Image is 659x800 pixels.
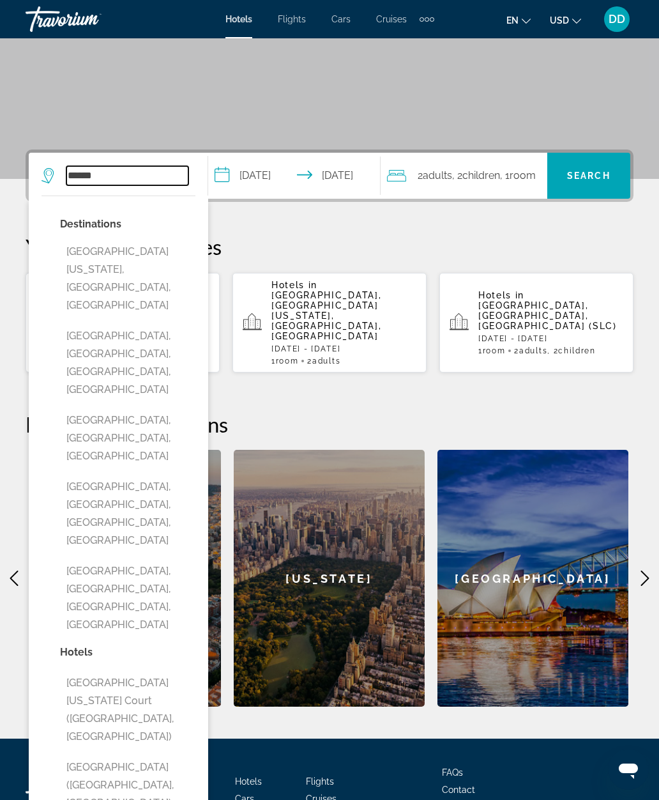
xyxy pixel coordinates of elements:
a: Contact [442,785,475,795]
a: Cars [331,14,351,24]
button: User Menu [600,6,633,33]
span: Room [276,357,299,365]
button: Travelers: 2 adults, 2 children [381,153,547,199]
span: 2 [418,167,452,185]
div: Search widget [29,153,630,199]
p: [DATE] - [DATE] [478,334,623,343]
p: [DATE] - [DATE] [271,344,416,353]
span: [GEOGRAPHIC_DATA], [GEOGRAPHIC_DATA], [GEOGRAPHIC_DATA] (SLC) [478,300,617,331]
span: en [506,15,519,26]
span: 2 [307,357,340,365]
a: Hotels [225,14,252,24]
span: DD [609,13,625,26]
button: Check-in date: Oct 24, 2025 Check-out date: Oct 26, 2025 [208,153,381,199]
span: Children [462,169,500,181]
a: Travorium [26,3,153,36]
span: Room [510,169,536,181]
span: Search [567,171,610,181]
span: Adults [423,169,452,181]
span: Adults [312,357,340,365]
span: 1 [271,357,298,365]
span: Room [483,346,506,355]
span: [GEOGRAPHIC_DATA], [GEOGRAPHIC_DATA][US_STATE], [GEOGRAPHIC_DATA], [GEOGRAPHIC_DATA] [271,290,381,341]
span: , 2 [547,346,596,355]
a: Flights [306,776,334,787]
button: [GEOGRAPHIC_DATA], [GEOGRAPHIC_DATA], [GEOGRAPHIC_DATA], [GEOGRAPHIC_DATA] [60,324,195,402]
a: [US_STATE] [234,450,425,707]
a: Hotels [235,776,262,787]
span: USD [550,15,569,26]
span: Adults [519,346,547,355]
span: , 1 [500,167,536,185]
button: [GEOGRAPHIC_DATA], [GEOGRAPHIC_DATA], [GEOGRAPHIC_DATA] [60,408,195,468]
span: Hotels in [271,280,317,290]
button: [GEOGRAPHIC_DATA], [GEOGRAPHIC_DATA], [GEOGRAPHIC_DATA], [GEOGRAPHIC_DATA] [60,559,195,637]
span: Children [558,346,595,355]
a: Cruises [376,14,407,24]
a: [GEOGRAPHIC_DATA] [437,450,628,707]
a: FAQs [442,767,463,778]
span: Hotels in [478,290,524,300]
button: Search [547,153,630,199]
button: Hotels in [GEOGRAPHIC_DATA], [GEOGRAPHIC_DATA][US_STATE], [GEOGRAPHIC_DATA], [GEOGRAPHIC_DATA][DA... [26,272,220,373]
a: Flights [278,14,306,24]
h2: Featured Destinations [26,412,633,437]
button: [GEOGRAPHIC_DATA], [GEOGRAPHIC_DATA], [GEOGRAPHIC_DATA], [GEOGRAPHIC_DATA] [60,475,195,553]
button: [GEOGRAPHIC_DATA] [US_STATE] Court ([GEOGRAPHIC_DATA], [GEOGRAPHIC_DATA]) [60,671,195,749]
button: Hotels in [GEOGRAPHIC_DATA], [GEOGRAPHIC_DATA], [GEOGRAPHIC_DATA] (SLC)[DATE] - [DATE]1Room2Adult... [439,272,633,373]
iframe: Button to launch messaging window [608,749,649,790]
button: Extra navigation items [420,9,434,29]
p: Destinations [60,215,195,233]
p: Hotels [60,643,195,661]
button: Change currency [550,11,581,29]
p: Your Recent Searches [26,234,633,259]
span: 1 [478,346,505,355]
span: 2 [514,346,547,355]
button: Hotels in [GEOGRAPHIC_DATA], [GEOGRAPHIC_DATA][US_STATE], [GEOGRAPHIC_DATA], [GEOGRAPHIC_DATA][DA... [232,272,427,373]
button: Change language [506,11,531,29]
span: , 2 [452,167,500,185]
button: [GEOGRAPHIC_DATA][US_STATE], [GEOGRAPHIC_DATA], [GEOGRAPHIC_DATA] [60,240,195,318]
